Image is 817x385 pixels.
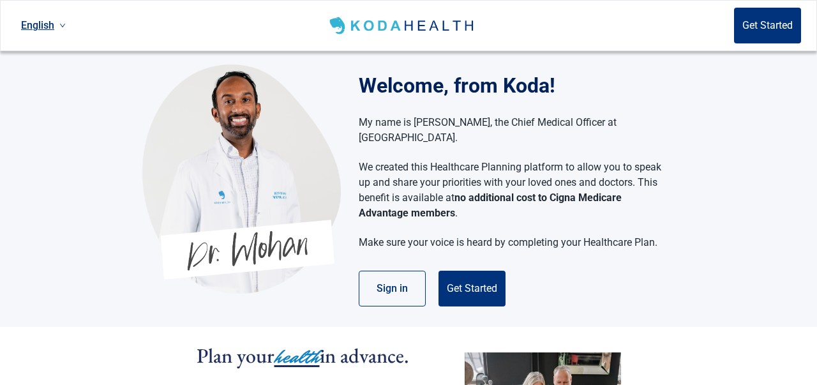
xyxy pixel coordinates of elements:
[274,343,320,371] span: health
[327,15,478,36] img: Koda Health
[59,22,66,29] span: down
[438,271,506,306] button: Get Started
[359,192,622,219] strong: no additional cost to Cigna Medicare Advantage members
[359,160,662,221] p: We created this Healthcare Planning platform to allow you to speak up and share your priorities w...
[320,342,409,369] span: in advance.
[359,235,662,250] p: Make sure your voice is heard by completing your Healthcare Plan.
[16,15,71,36] a: Current language: English
[359,70,675,101] h1: Welcome, from Koda!
[197,342,274,369] span: Plan your
[142,64,341,294] img: Koda Health
[734,8,801,43] button: Get Started
[359,271,426,306] button: Sign in
[359,115,662,146] p: My name is [PERSON_NAME], the Chief Medical Officer at [GEOGRAPHIC_DATA].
